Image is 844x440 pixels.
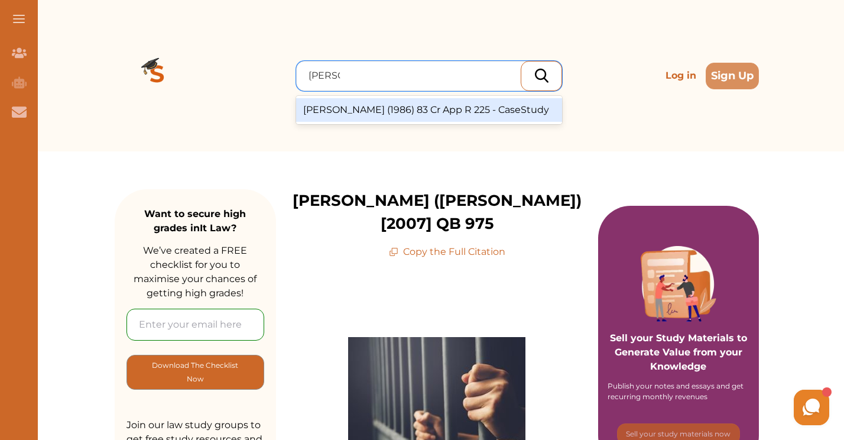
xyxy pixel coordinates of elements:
[276,189,598,235] p: [PERSON_NAME] ([PERSON_NAME]) [2007] QB 975
[661,64,701,88] p: Log in
[608,381,749,402] div: Publish your notes and essays and get recurring monthly revenues
[134,245,257,299] span: We’ve created a FREE checklist for you to maximise your chances of getting high grades!
[296,98,562,122] div: [PERSON_NAME] (1986) 83 Cr App R 225 - CaseStudy
[706,63,759,89] button: Sign Up
[626,429,731,439] p: Sell your study materials now
[560,387,832,428] iframe: HelpCrunch
[610,298,748,374] p: Sell your Study Materials to Generate Value from your Knowledge
[535,69,548,83] img: search_icon
[126,309,264,341] input: Enter your email here
[151,358,240,386] p: Download The Checklist Now
[641,246,716,322] img: Purple card image
[144,208,246,234] strong: Want to secure high grades in It Law ?
[389,245,505,259] p: Copy the Full Citation
[115,33,200,118] img: Logo
[126,355,264,390] button: [object Object]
